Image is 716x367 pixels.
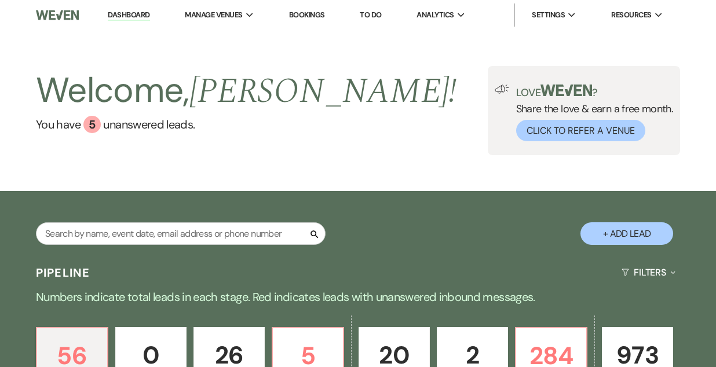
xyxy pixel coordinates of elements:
[36,222,326,245] input: Search by name, event date, email address or phone number
[417,9,454,21] span: Analytics
[360,10,381,20] a: To Do
[108,10,149,21] a: Dashboard
[611,9,651,21] span: Resources
[185,9,242,21] span: Manage Venues
[36,66,457,116] h2: Welcome,
[509,85,674,141] div: Share the love & earn a free month.
[540,85,592,96] img: weven-logo-green.svg
[189,65,457,118] span: [PERSON_NAME] !
[532,9,565,21] span: Settings
[617,257,680,288] button: Filters
[36,265,90,281] h3: Pipeline
[516,120,645,141] button: Click to Refer a Venue
[36,3,79,27] img: Weven Logo
[580,222,673,245] button: + Add Lead
[36,116,457,133] a: You have 5 unanswered leads.
[495,85,509,94] img: loud-speaker-illustration.svg
[516,85,674,98] p: Love ?
[83,116,101,133] div: 5
[289,10,325,20] a: Bookings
